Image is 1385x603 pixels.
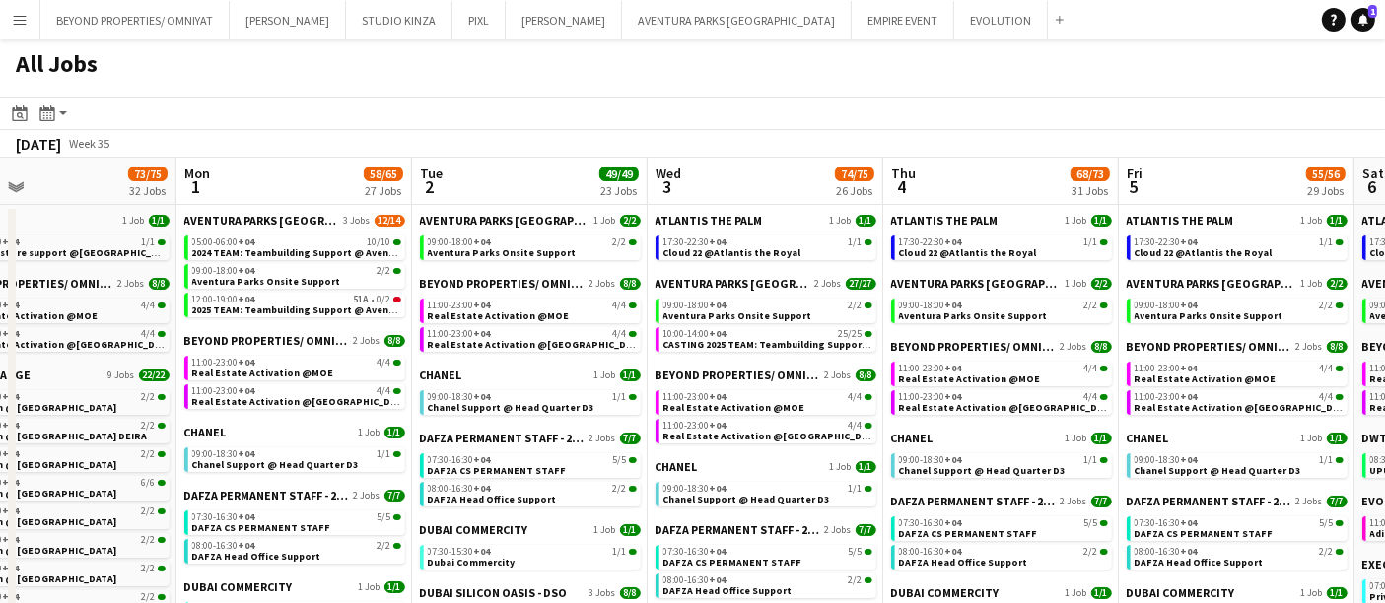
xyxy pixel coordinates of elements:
[852,1,954,39] button: EMPIRE EVENT
[506,1,622,39] button: [PERSON_NAME]
[622,1,852,39] button: AVENTURA PARKS [GEOGRAPHIC_DATA]
[1351,8,1375,32] a: 1
[452,1,506,39] button: PIXL
[16,134,61,154] div: [DATE]
[65,136,114,151] span: Week 35
[40,1,230,39] button: BEYOND PROPERTIES/ OMNIYAT
[954,1,1048,39] button: EVOLUTION
[1368,5,1377,18] span: 1
[346,1,452,39] button: STUDIO KINZA
[230,1,346,39] button: [PERSON_NAME]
